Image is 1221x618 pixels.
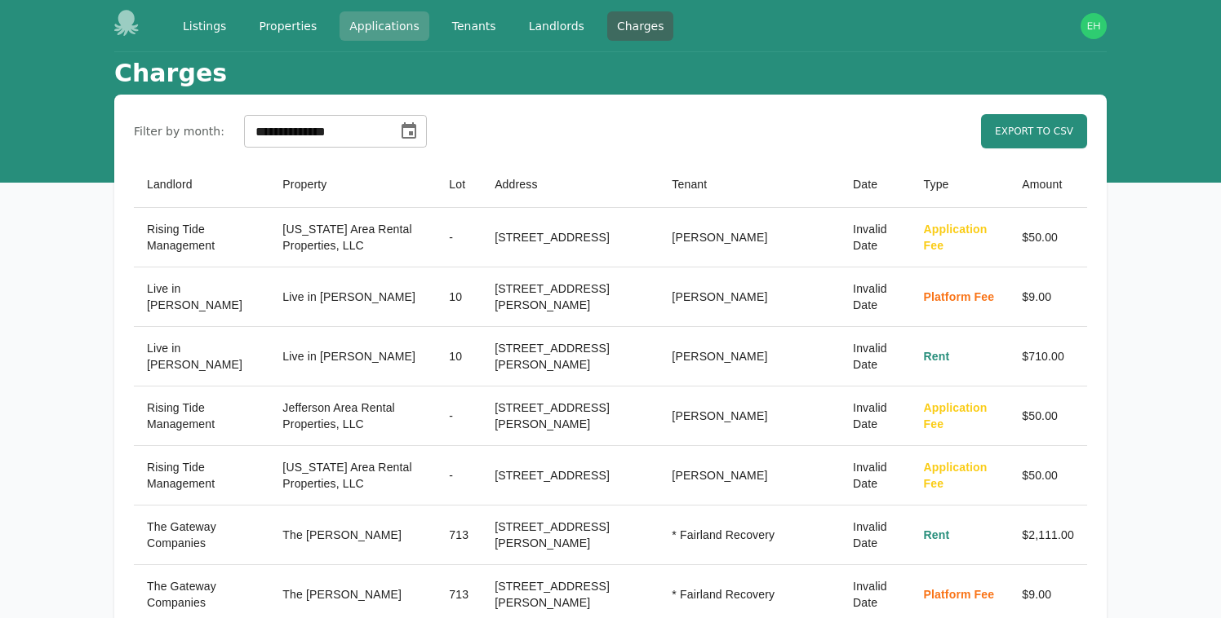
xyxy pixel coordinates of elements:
a: Landlords [519,11,594,41]
th: [PERSON_NAME] [659,327,840,386]
th: 10 [436,267,482,327]
a: Properties [249,11,326,41]
th: Live in [PERSON_NAME] [269,327,436,386]
th: Property [269,161,436,208]
th: - [436,386,482,446]
th: 10 [436,327,482,386]
th: Address [482,161,659,208]
span: Application Fee [924,223,988,252]
th: * Fairland Recovery [659,505,840,565]
th: Invalid Date [840,386,910,446]
th: - [436,208,482,267]
th: [PERSON_NAME] [659,446,840,505]
th: [PERSON_NAME] [659,267,840,327]
th: Invalid Date [840,446,910,505]
th: Amount [1009,161,1087,208]
th: Invalid Date [840,208,910,267]
th: [STREET_ADDRESS] [482,446,659,505]
th: [STREET_ADDRESS][PERSON_NAME] [482,267,659,327]
td: $50.00 [1009,446,1087,505]
th: Live in [PERSON_NAME] [134,267,269,327]
th: - [436,446,482,505]
td: $2,111.00 [1009,505,1087,565]
td: $9.00 [1009,267,1087,327]
th: Lot [436,161,482,208]
th: [STREET_ADDRESS][PERSON_NAME] [482,505,659,565]
span: Platform Fee [924,588,995,601]
th: [PERSON_NAME] [659,208,840,267]
th: [PERSON_NAME] [659,386,840,446]
th: The [PERSON_NAME] [269,505,436,565]
span: Application Fee [924,461,988,490]
th: Rising Tide Management [134,208,269,267]
span: Platform Fee [924,290,995,303]
th: Landlord [134,161,269,208]
th: Invalid Date [840,327,910,386]
th: [STREET_ADDRESS][PERSON_NAME] [482,327,659,386]
th: Type [911,161,1010,208]
th: Live in [PERSON_NAME] [269,267,436,327]
th: Date [840,161,910,208]
span: Rent [924,528,950,541]
span: Rent [924,350,950,363]
th: [US_STATE] Area Rental Properties, LLC [269,446,436,505]
th: [STREET_ADDRESS][PERSON_NAME] [482,386,659,446]
td: $50.00 [1009,208,1087,267]
span: Application Fee [924,401,988,430]
th: Rising Tide Management [134,446,269,505]
a: Applications [340,11,429,41]
a: Listings [173,11,236,41]
h1: Charges [114,59,227,88]
th: Live in [PERSON_NAME] [134,327,269,386]
th: Rising Tide Management [134,386,269,446]
button: Choose date, selected date is Sep 1, 2025 [393,115,425,148]
th: Jefferson Area Rental Properties, LLC [269,386,436,446]
th: The Gateway Companies [134,505,269,565]
th: [US_STATE] Area Rental Properties, LLC [269,208,436,267]
th: Invalid Date [840,267,910,327]
a: Export to CSV [981,114,1087,148]
a: Tenants [442,11,506,41]
th: Tenant [659,161,840,208]
a: Charges [607,11,674,41]
label: Filter by month: [134,123,224,139]
td: $50.00 [1009,386,1087,446]
th: Invalid Date [840,505,910,565]
th: 713 [436,505,482,565]
th: [STREET_ADDRESS] [482,208,659,267]
td: $710.00 [1009,327,1087,386]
